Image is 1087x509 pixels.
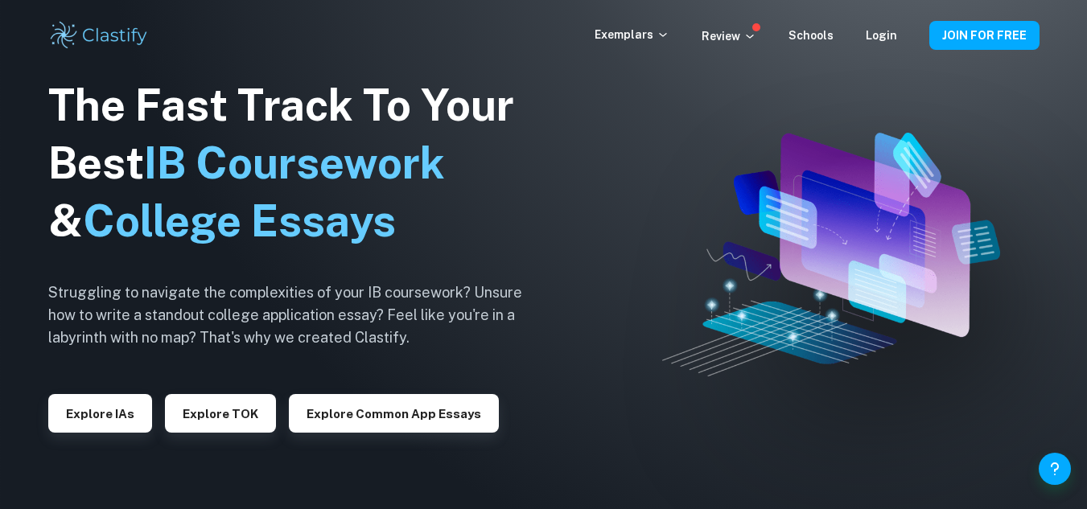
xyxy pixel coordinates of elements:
a: Schools [788,29,834,42]
a: Explore TOK [165,405,276,421]
p: Review [702,27,756,45]
button: Explore TOK [165,394,276,433]
p: Exemplars [595,26,669,43]
a: Explore IAs [48,405,152,421]
button: JOIN FOR FREE [929,21,1040,50]
h1: The Fast Track To Your Best & [48,76,547,250]
span: IB Coursework [144,138,445,188]
a: Explore Common App essays [289,405,499,421]
img: Clastify hero [662,133,1000,377]
h6: Struggling to navigate the complexities of your IB coursework? Unsure how to write a standout col... [48,281,547,349]
button: Explore IAs [48,394,152,433]
button: Help and Feedback [1039,453,1071,485]
button: Explore Common App essays [289,394,499,433]
img: Clastify logo [48,19,150,51]
span: College Essays [83,195,396,246]
a: Login [866,29,897,42]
